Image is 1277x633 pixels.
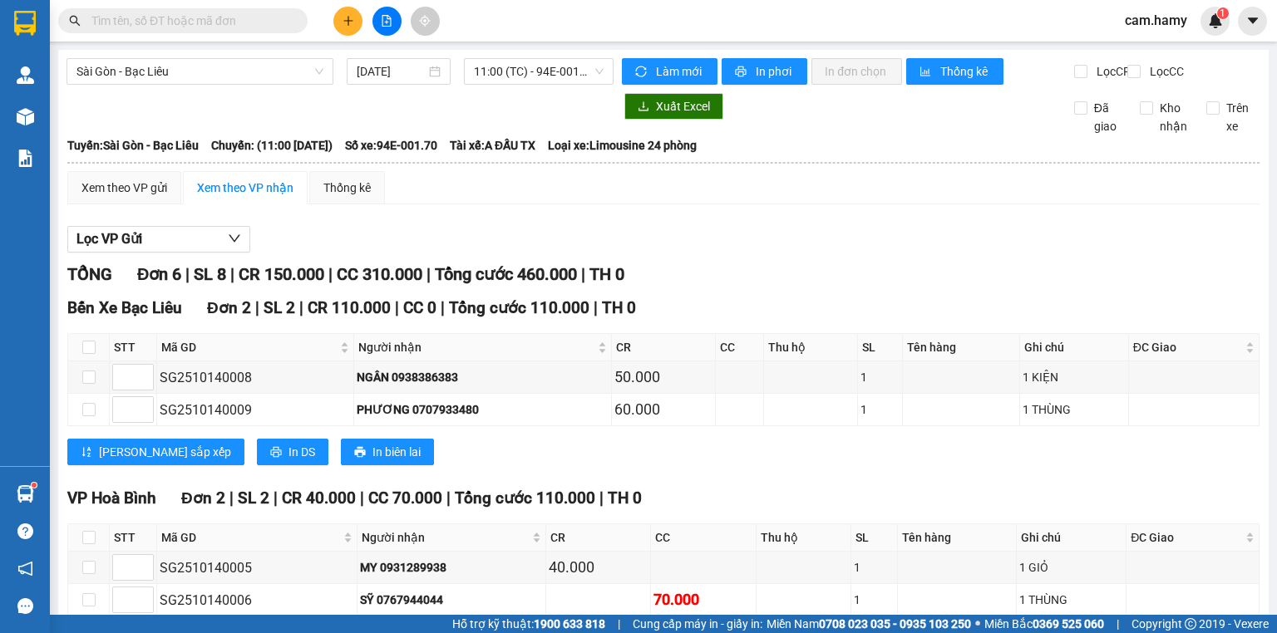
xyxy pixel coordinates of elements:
[1208,13,1223,28] img: icon-new-feature
[1153,99,1194,135] span: Kho nhận
[161,338,337,356] span: Mã GD
[819,617,971,631] strong: 0708 023 035 - 0935 103 250
[1220,99,1260,135] span: Trên xe
[1245,13,1260,28] span: caret-down
[194,264,226,284] span: SL 8
[67,298,182,317] span: Bến Xe Bạc Liêu
[594,298,598,317] span: |
[1033,617,1104,631] strong: 0369 525 060
[157,394,354,426] td: SG2510140009
[735,66,749,79] span: printer
[1023,368,1126,386] div: 1 KIỆN
[651,524,757,552] th: CC
[185,264,190,284] span: |
[449,298,589,317] span: Tổng cước 110.000
[14,11,36,36] img: logo-vxr
[638,101,649,114] span: download
[722,58,807,85] button: printerIn phơi
[110,334,157,361] th: STT
[403,298,436,317] span: CC 0
[716,334,764,361] th: CC
[67,488,156,508] span: VP Hoà Bình
[230,264,234,284] span: |
[395,298,399,317] span: |
[1090,62,1133,81] span: Lọc CR
[612,334,716,361] th: CR
[656,62,704,81] span: Làm mới
[372,7,402,36] button: file-add
[181,488,225,508] span: Đơn 2
[624,93,723,120] button: downloadXuất Excel
[854,591,894,609] div: 1
[99,443,231,461] span: [PERSON_NAME] sắp xếp
[767,615,971,633] span: Miền Nam
[411,7,440,36] button: aim
[17,108,34,125] img: warehouse-icon
[1143,62,1186,81] span: Lọc CC
[17,485,34,503] img: warehouse-icon
[372,443,421,461] span: In biên lai
[854,558,894,577] div: 1
[343,15,354,27] span: plus
[549,556,648,579] div: 40.000
[618,615,620,633] span: |
[357,368,609,386] div: NGÂN 0938386383
[1131,528,1242,547] span: ĐC Giao
[308,298,391,317] span: CR 110.000
[599,488,604,508] span: |
[357,62,425,81] input: 14/10/2025
[229,488,234,508] span: |
[920,66,934,79] span: bar-chart
[757,524,851,552] th: Thu hộ
[160,367,351,388] div: SG2510140008
[67,139,199,152] b: Tuyến: Sài Gòn - Bạc Liêu
[1020,334,1129,361] th: Ghi chú
[157,552,357,584] td: SG2510140005
[1185,618,1196,630] span: copyright
[656,97,710,115] span: Xuất Excel
[1220,7,1225,19] span: 1
[455,488,595,508] span: Tổng cước 110.000
[860,400,900,419] div: 1
[764,334,858,361] th: Thu hộ
[157,361,354,394] td: SG2510140008
[546,524,652,552] th: CR
[362,528,529,547] span: Người nhận
[255,298,259,317] span: |
[589,264,624,284] span: TH 0
[328,264,333,284] span: |
[17,598,33,614] span: message
[137,264,181,284] span: Đơn 6
[1017,524,1127,552] th: Ghi chú
[17,523,33,539] span: question-circle
[110,524,157,552] th: STT
[257,439,328,465] button: printerIn DS
[419,15,431,27] span: aim
[76,228,142,249] span: Lọc VP Gửi
[446,488,451,508] span: |
[32,483,37,488] sup: 1
[860,368,900,386] div: 1
[17,150,34,167] img: solution-icon
[288,443,315,461] span: In DS
[441,298,445,317] span: |
[67,226,250,253] button: Lọc VP Gửi
[548,136,697,155] span: Loại xe: Limousine 24 phòng
[1087,99,1128,135] span: Đã giao
[906,58,1003,85] button: bar-chartThống kê
[614,366,712,389] div: 50.000
[360,488,364,508] span: |
[581,264,585,284] span: |
[270,446,282,459] span: printer
[358,338,594,356] span: Người nhận
[17,561,33,577] span: notification
[426,264,431,284] span: |
[756,62,794,81] span: In phơi
[452,615,605,633] span: Hỗ trợ kỹ thuật:
[228,232,241,245] span: down
[239,264,324,284] span: CR 150.000
[357,400,609,419] div: PHƯƠNG 0707933480
[161,528,340,547] span: Mã GD
[67,439,244,465] button: sort-ascending[PERSON_NAME] sắp xếp
[534,617,605,631] strong: 1900 633 818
